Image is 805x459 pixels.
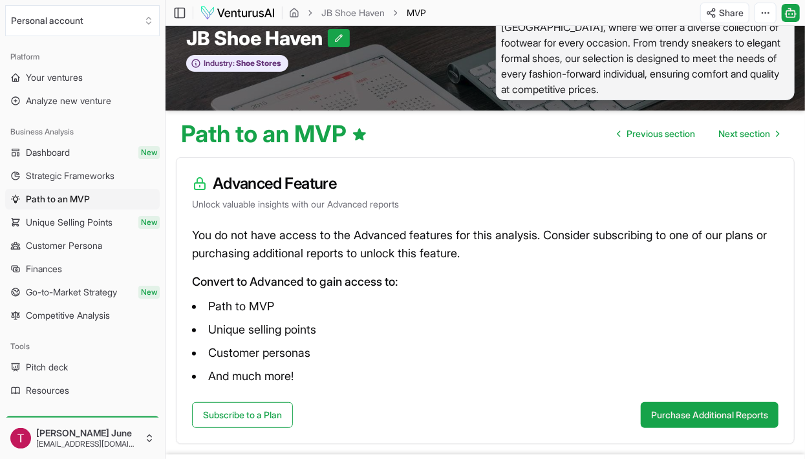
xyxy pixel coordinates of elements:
[192,173,778,194] h3: Advanced Feature
[186,55,288,72] button: Industry:Shoe Stores
[138,286,160,299] span: New
[5,336,160,357] div: Tools
[5,5,160,36] button: Select an organization
[407,6,426,19] span: MVP
[5,122,160,142] div: Business Analysis
[26,262,62,275] span: Finances
[26,286,117,299] span: Go-to-Market Strategy
[627,127,695,140] span: Previous section
[138,146,160,159] span: New
[719,6,744,19] span: Share
[5,67,160,88] a: Your ventures
[200,5,275,21] img: logo
[235,58,281,69] span: Shoe Stores
[289,6,426,19] nav: breadcrumb
[5,357,160,378] a: Pitch deck
[192,402,293,428] a: Subscribe to a Plan
[708,121,789,147] a: Go to next page
[192,296,778,317] li: Path to MVP
[5,47,160,67] div: Platform
[186,27,328,50] span: JB Shoe Haven
[5,142,160,163] a: DashboardNew
[26,384,69,397] span: Resources
[5,423,160,454] button: [PERSON_NAME] June[EMAIL_ADDRESS][DOMAIN_NAME]
[26,216,113,229] span: Unique Selling Points
[641,402,778,428] button: Purchase Additional Reports
[700,3,749,23] button: Share
[26,193,90,206] span: Path to an MVP
[26,146,70,159] span: Dashboard
[36,439,139,449] span: [EMAIL_ADDRESS][DOMAIN_NAME]
[138,216,160,229] span: New
[26,94,111,107] span: Analyze new venture
[26,71,83,84] span: Your ventures
[607,121,705,147] a: Go to previous page
[192,273,778,291] p: Convert to Advanced to gain access to:
[181,121,367,147] h1: Path to an MVP
[5,416,160,442] a: Upgrade to a paid plan
[192,226,778,262] p: You do not have access to the Advanced features for this analysis. Consider subscribing to one of...
[5,165,160,186] a: Strategic Frameworks
[204,58,235,69] span: Industry:
[26,361,68,374] span: Pitch deck
[192,366,778,387] li: And much more!
[36,427,139,439] span: [PERSON_NAME] June
[26,239,102,252] span: Customer Persona
[192,198,778,211] p: Unlock valuable insights with our Advanced reports
[321,6,385,19] a: JB Shoe Haven
[718,127,770,140] span: Next section
[26,169,114,182] span: Strategic Frameworks
[5,282,160,303] a: Go-to-Market StrategyNew
[5,91,160,111] a: Analyze new venture
[496,1,795,100] span: Step into style at our shoe shop in [GEOGRAPHIC_DATA], [GEOGRAPHIC_DATA], where we offer a divers...
[5,189,160,209] a: Path to an MVP
[26,309,110,322] span: Competitive Analysis
[5,235,160,256] a: Customer Persona
[607,121,789,147] nav: pagination
[5,305,160,326] a: Competitive Analysis
[5,212,160,233] a: Unique Selling PointsNew
[5,380,160,401] a: Resources
[192,319,778,340] li: Unique selling points
[5,259,160,279] a: Finances
[192,343,778,363] li: Customer personas
[10,428,31,449] img: ACg8ocKshLh6vdgJ6OFaJg2ErLWaZ9QooGtVnGIbwjPuNA5AMENJ6w=s96-c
